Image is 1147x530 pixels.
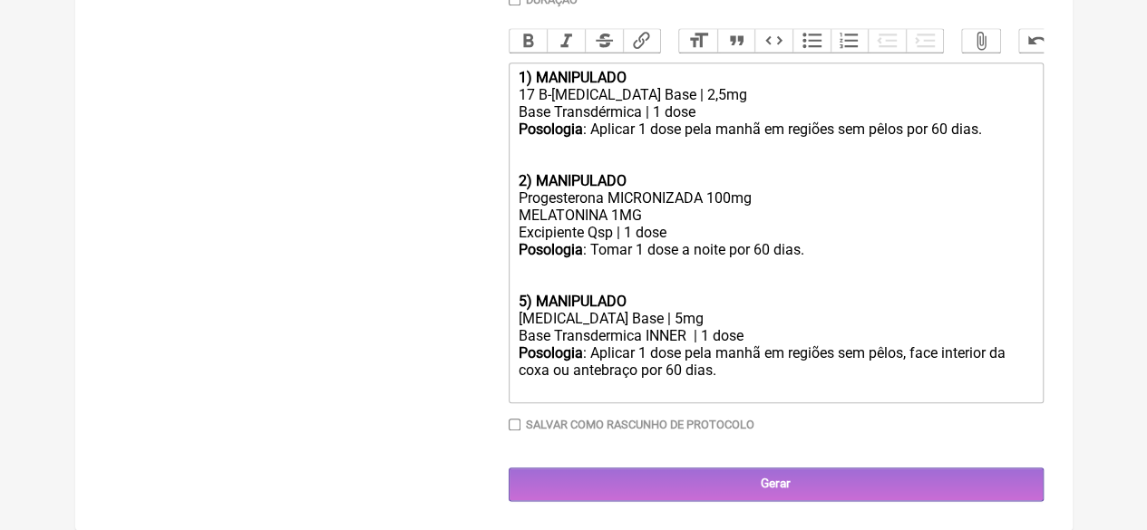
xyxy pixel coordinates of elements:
button: Numbers [831,29,869,53]
div: : Tomar 1 dose a noite por 60 dias. [518,241,1033,293]
strong: 5) MANIPULADO [518,293,626,310]
button: Strikethrough [585,29,623,53]
strong: Posologia [518,344,582,361]
button: Increase Level [906,29,944,53]
div: Excipiente Qsp | 1 dose [518,224,1033,241]
div: [MEDICAL_DATA] Base | 5mg [518,310,1033,327]
div: : Aplicar 1 dose pela manhã em regiões sem pêlos, face interior da coxa ou antebraço por 60 dias. [518,344,1033,396]
button: Bullets [792,29,831,53]
input: Gerar [509,467,1044,501]
div: 17 B-[MEDICAL_DATA] Base | 2,5mg [518,86,1033,103]
button: Link [623,29,661,53]
div: : Aplicar 1 dose pela manhã em regiões sem pêlos por 60 dias. [518,120,1033,172]
button: Italic [547,29,585,53]
strong: Posologia [518,241,582,258]
button: Attach Files [962,29,1000,53]
div: Base Transdérmica | 1 dose [518,103,1033,120]
div: Progesterona MICRONIZADA 100mg MELATONINA 1MG [518,189,1033,224]
strong: Posologia [518,120,582,138]
div: Base Transdermica INNER | 1 dose [518,327,1033,344]
label: Salvar como rascunho de Protocolo [526,418,754,431]
strong: 1) MANIPULADO [518,69,626,86]
button: Undo [1019,29,1057,53]
button: Quote [717,29,755,53]
button: Decrease Level [868,29,906,53]
button: Code [754,29,792,53]
button: Heading [679,29,717,53]
strong: 2) MANIPULADO [518,172,626,189]
button: Bold [510,29,548,53]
